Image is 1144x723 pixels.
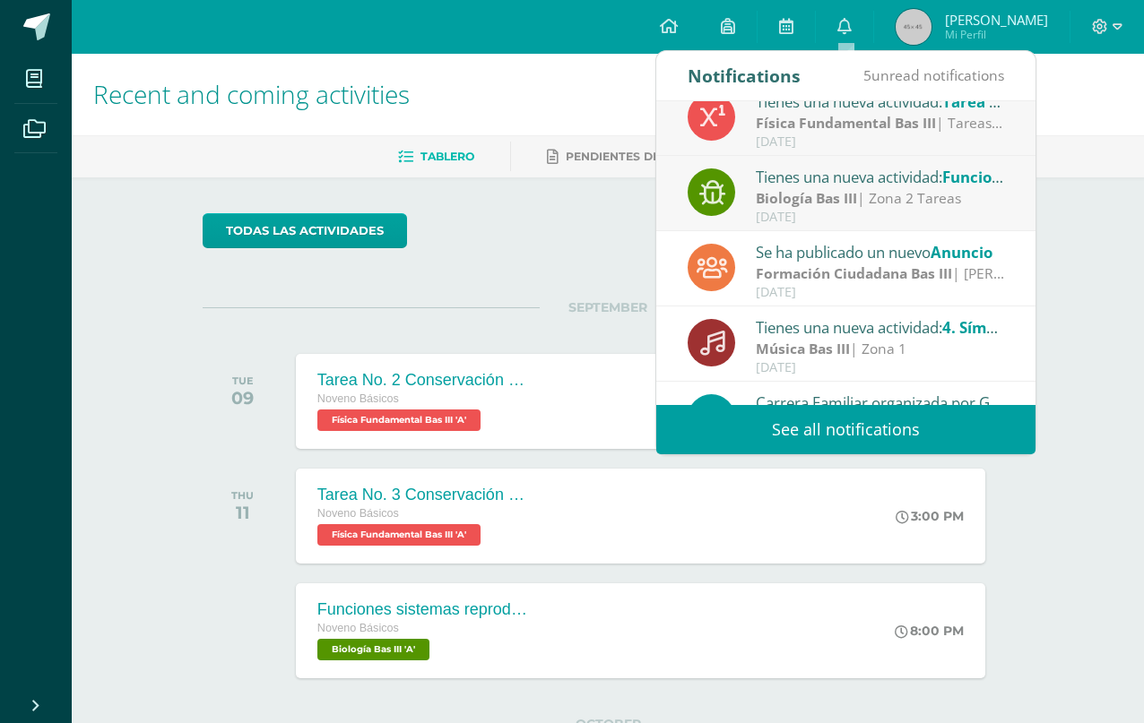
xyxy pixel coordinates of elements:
span: 4. Símbolos musicales [942,317,1103,338]
span: unread notifications [863,65,1004,85]
a: Pendientes de entrega [547,142,719,171]
span: Tablero [420,150,474,163]
div: | Zona 1 [756,339,1005,359]
div: 8:00 PM [895,623,964,639]
span: Noveno Básicos [317,507,399,520]
a: Tablero [398,142,474,171]
div: Tienes una nueva actividad: [756,315,1005,339]
strong: Física Fundamental Bas III [756,113,936,133]
span: Carrera Familiar organizada por GAP [756,392,1009,413]
div: [DATE] [756,360,1005,375]
span: 5 [863,65,871,85]
a: See all notifications [656,405,1036,454]
div: Notifications [688,51,801,100]
div: for the day [756,391,1005,414]
div: Tarea No. 3 Conservación de la Energía [317,486,533,504]
strong: Música Bas III [756,339,850,358]
div: Tienes una nueva actividad: [756,165,1005,188]
span: Pendientes de entrega [566,150,719,163]
span: Anuncio [931,242,992,263]
div: 3:00 PM [896,508,964,524]
div: [DATE] [756,134,1005,150]
div: 11 [231,502,254,523]
strong: Biología Bas III [756,188,857,208]
div: TUE [231,374,254,387]
strong: Formación Ciudadana Bas III [756,263,952,283]
div: 09 [231,387,254,409]
span: Recent and coming activities [93,77,410,111]
div: Tarea No. 2 Conservación de la Energía [317,371,533,390]
span: Física Fundamental Bas III 'A' [317,524,481,546]
div: Tienes una nueva actividad: [756,90,1005,113]
img: 45x45 [896,9,932,45]
span: Física Fundamental Bas III 'A' [317,409,481,431]
div: | [PERSON_NAME] [756,263,1005,284]
div: [DATE] [756,285,1005,300]
span: [PERSON_NAME] [945,11,1048,29]
div: | Tareas U4Z2 [756,113,1005,133]
div: | Zona 2 Tareas [756,188,1005,209]
span: Biología Bas III 'A' [317,639,429,660]
a: todas las Actividades [203,213,407,248]
div: Funciones sistemas reproductores [317,600,533,619]
div: [DATE] [756,210,1005,225]
span: Mi Perfil [945,27,1048,42]
div: Se ha publicado un nuevo [756,240,1005,263]
span: SEPTEMBER [540,299,676,315]
span: Noveno Básicos [317,392,399,405]
div: THU [231,489,254,502]
span: Noveno Básicos [317,622,399,634]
